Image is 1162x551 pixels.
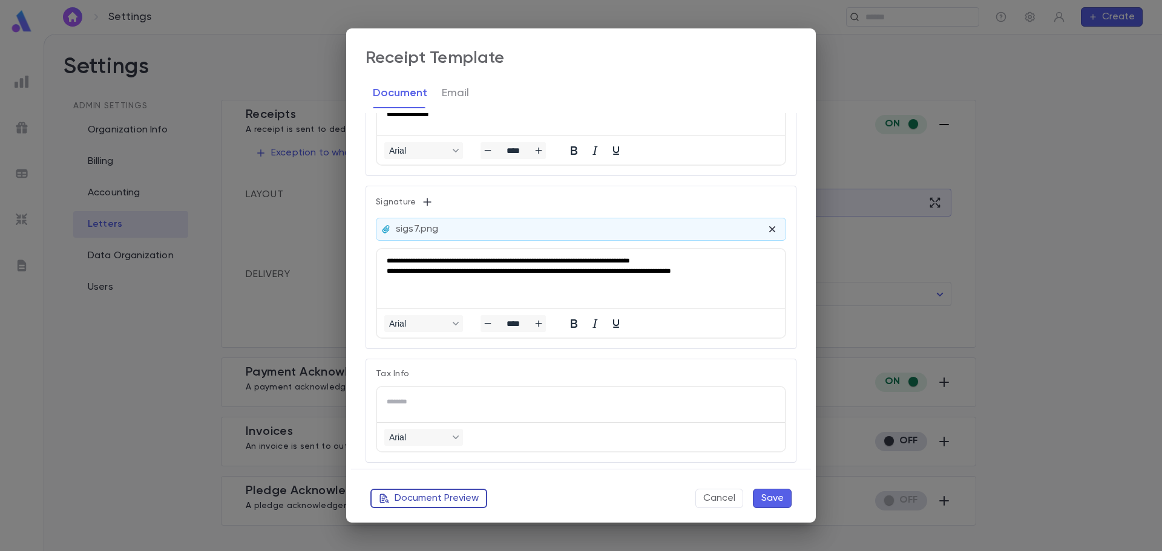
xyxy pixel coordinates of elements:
[10,10,398,18] body: Rich Text Area. Press ALT-0 for help.
[377,100,785,135] iframe: Rich Text Area
[370,489,487,508] button: Document Preview
[442,78,469,108] button: Email
[10,10,398,112] body: Rich Text Area. Press ALT-0 for help.
[389,146,448,155] span: Arial
[531,315,546,332] button: Increase font size
[585,315,605,332] button: Italic
[606,142,626,159] button: Underline
[389,319,448,328] span: Arial
[481,315,495,332] button: Decrease font size
[366,48,505,68] div: Receipt Template
[376,369,786,379] p: Tax Info
[695,489,743,508] button: Cancel
[606,315,626,332] button: Underline
[389,432,448,442] span: Arial
[384,429,463,446] button: Fonts Arial
[384,315,463,332] button: Fonts Arial
[373,78,427,108] button: Document
[585,142,605,159] button: Italic
[481,142,495,159] button: Decrease font size
[376,196,786,208] p: Signature
[563,142,584,159] button: Bold
[384,142,463,159] button: Fonts Arial
[753,489,792,508] button: Save
[396,223,438,235] p: sigs7.png
[377,387,785,422] iframe: Rich Text Area
[563,315,584,332] button: Bold
[377,249,785,308] iframe: Rich Text Area
[531,142,546,159] button: Increase font size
